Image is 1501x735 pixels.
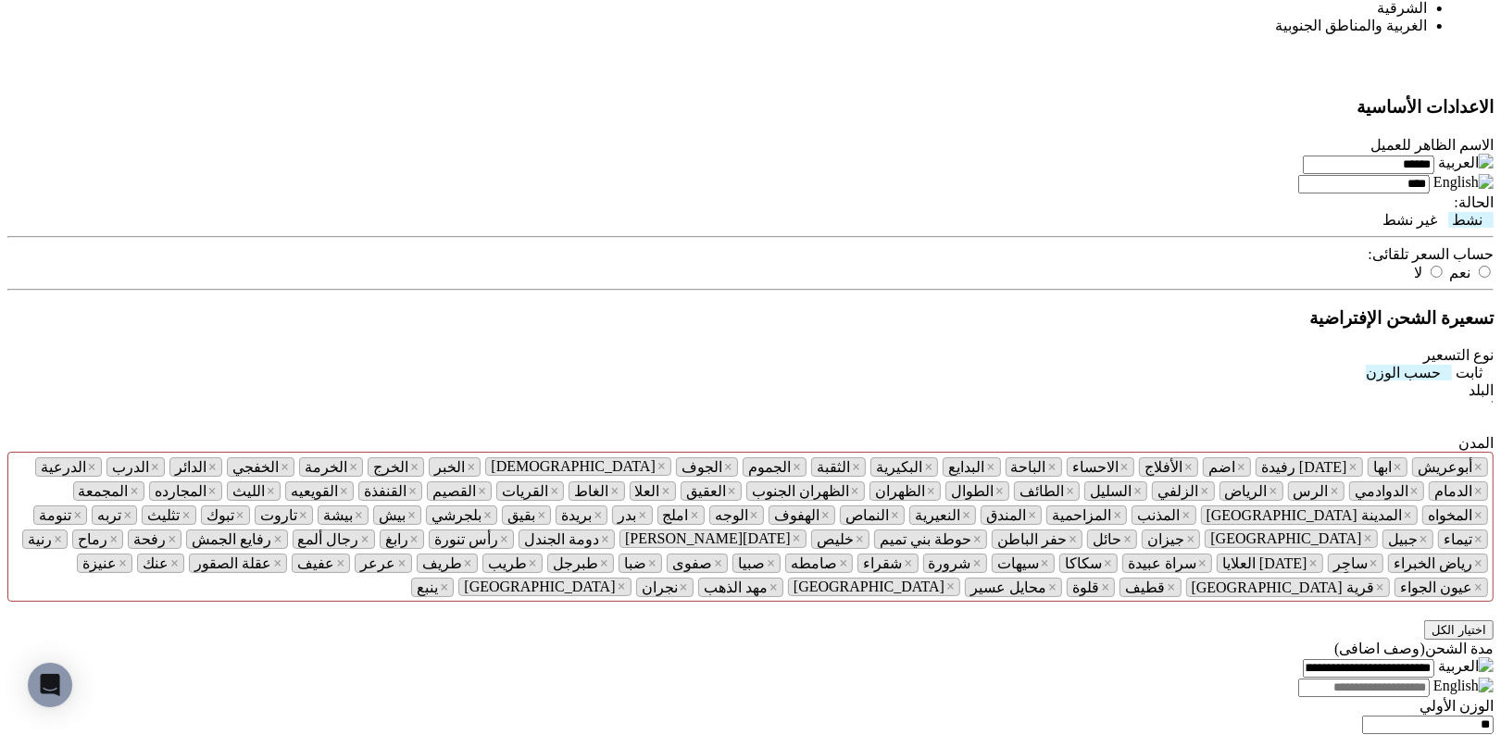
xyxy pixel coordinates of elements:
[965,578,1062,597] li: محايل عسير
[255,505,313,525] li: تاروت
[750,507,758,524] span: ×
[410,531,419,548] span: ×
[318,505,369,525] li: بيشة
[869,481,941,501] li: الظهران
[1404,507,1412,524] span: ×
[340,483,348,500] span: ×
[870,457,938,477] li: البكيرية
[1438,657,1494,675] img: العربية
[189,554,287,573] li: عقلة الصقور
[618,579,626,595] span: ×
[35,457,102,477] li: الدرعية
[88,459,96,476] span: ×
[285,481,354,501] li: القويعيه
[1369,246,1494,262] label: حساب السعر تلقائى:
[151,459,159,476] span: ×
[1452,212,1482,228] span: نشط
[33,505,87,525] li: تنومة
[299,457,363,477] li: الخرمة
[7,97,1494,118] h3: الاعدادات الأساسية
[1104,555,1112,572] span: ×
[1349,459,1357,476] span: ×
[1438,529,1488,549] li: تيماء
[769,505,835,525] li: الهفوف
[467,459,475,476] span: ×
[986,459,994,476] span: ×
[236,507,244,524] span: ×
[1420,698,1494,714] label: الوزن الأولي
[923,554,987,573] li: شرورة
[1395,578,1488,597] li: عيون الجواء
[281,459,289,476] span: ×
[1433,174,1494,191] img: English
[600,555,608,572] span: ×
[1113,507,1121,524] span: ×
[1142,529,1200,549] li: جيزان
[478,483,486,500] span: ×
[1433,678,1494,694] img: English
[73,481,144,501] li: المجمعة
[227,457,294,477] li: الخفجي
[714,555,722,572] span: ×
[1366,365,1441,380] span: حسب الوزن
[1474,483,1482,500] span: ×
[556,505,607,525] li: بريدة
[909,505,976,525] li: النعيرية
[1205,529,1377,548] li: جدة
[667,554,728,573] li: صفوى
[1237,459,1245,476] span: ×
[638,507,646,524] span: ×
[1449,265,1470,280] span: نعم
[1133,483,1142,500] span: ×
[1220,481,1283,501] li: الرياض
[630,481,676,501] li: العلا
[1455,194,1494,210] label: الحالة:
[1458,435,1494,451] label: المدن
[427,481,492,501] li: القصيم
[1474,579,1482,596] span: ×
[1046,505,1127,525] li: المزاحمية
[429,529,514,549] li: رأس تنورة
[373,505,421,525] li: بيش
[840,505,905,525] li: النماص
[811,457,866,477] li: الثقبة
[464,555,472,572] span: ×
[181,507,190,524] span: ×
[411,578,454,597] li: ينبع
[368,457,424,477] li: الخرج
[851,483,859,500] span: ×
[995,483,1004,500] span: ×
[1048,579,1057,596] span: ×
[77,554,132,573] li: عنيزة
[676,457,738,477] li: الجوف
[273,531,281,548] span: ×
[397,555,406,572] span: ×
[1376,579,1384,596] span: ×
[1087,529,1137,549] li: حائل
[1069,531,1077,548] span: ×
[1028,507,1036,524] span: ×
[594,507,602,524] span: ×
[1412,457,1488,477] li: أبوعريش
[648,555,657,572] span: ×
[186,529,287,549] li: رفايع الجمش
[550,483,558,500] span: ×
[1270,483,1278,500] span: ×
[440,579,448,596] span: ×
[1474,531,1482,548] span: ×
[299,507,307,524] span: ×
[496,481,564,501] li: القريات
[945,481,1009,501] li: الطوال
[410,459,419,476] span: ×
[131,483,139,500] span: ×
[612,505,652,525] li: بدر
[208,459,217,476] span: ×
[924,459,932,476] span: ×
[54,531,62,548] span: ×
[1084,481,1147,501] li: السليل‎
[1139,457,1198,477] li: الأفلاج
[169,457,222,477] li: الدائر
[973,555,982,572] span: ×
[1370,555,1378,572] span: ×
[1334,641,1494,656] label: مدة الشحن(وصف اضافى)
